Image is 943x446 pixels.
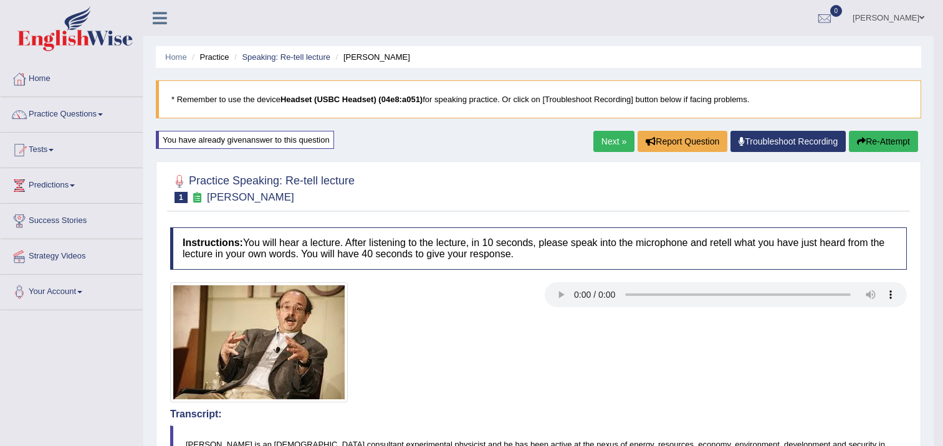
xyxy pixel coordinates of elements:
a: Home [165,52,187,62]
a: Practice Questions [1,97,143,128]
h2: Practice Speaking: Re-tell lecture [170,172,355,203]
h4: Transcript: [170,409,907,420]
b: Instructions: [183,237,243,248]
button: Report Question [638,131,727,152]
li: [PERSON_NAME] [333,51,410,63]
a: Success Stories [1,204,143,235]
a: Next » [593,131,634,152]
a: Troubleshoot Recording [730,131,846,152]
a: Predictions [1,168,143,199]
div: You have already given answer to this question [156,131,334,149]
small: Exam occurring question [191,192,204,204]
a: Speaking: Re-tell lecture [242,52,330,62]
h4: You will hear a lecture. After listening to the lecture, in 10 seconds, please speak into the mic... [170,227,907,269]
span: 1 [175,192,188,203]
a: Your Account [1,275,143,306]
small: [PERSON_NAME] [207,191,294,203]
a: Home [1,62,143,93]
span: 0 [830,5,843,17]
b: Headset (USBC Headset) (04e8:a051) [280,95,423,104]
blockquote: * Remember to use the device for speaking practice. Or click on [Troubleshoot Recording] button b... [156,80,921,118]
a: Strategy Videos [1,239,143,270]
a: Tests [1,133,143,164]
button: Re-Attempt [849,131,918,152]
li: Practice [189,51,229,63]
